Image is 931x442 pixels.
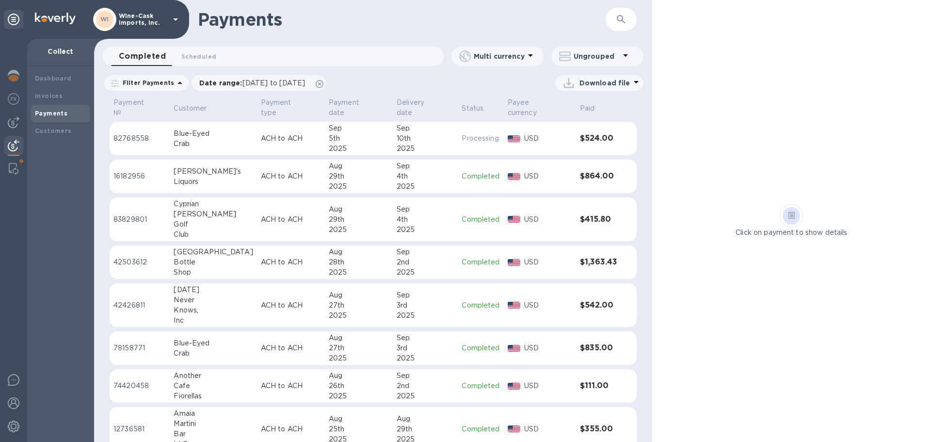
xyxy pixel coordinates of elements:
span: Payment date [329,98,389,118]
div: Sep [397,290,454,300]
div: Unpin categories [4,10,23,29]
p: 16182956 [113,171,166,181]
p: ACH to ACH [261,133,321,144]
h3: $1,363.43 [580,258,617,267]
div: 29th [397,424,454,434]
p: Completed [462,300,499,311]
p: Processing [462,133,499,144]
span: Delivery date [397,98,454,118]
div: 28th [329,257,389,267]
span: Completed [119,49,166,63]
div: Liquors [174,177,253,187]
div: 29th [329,214,389,225]
p: Filter Payments [119,79,174,87]
img: USD [508,216,521,223]
div: 26th [329,381,389,391]
div: Amaia [174,409,253,419]
img: Foreign exchange [8,93,19,105]
span: Payment № [113,98,166,118]
span: Scheduled [181,51,216,62]
p: ACH to ACH [261,257,321,267]
div: Sep [329,123,389,133]
div: 27th [329,300,389,311]
p: Payment № [113,98,153,118]
div: Fiorellas [174,391,253,401]
div: 3rd [397,343,454,353]
div: Knows, [174,305,253,315]
div: Never [174,295,253,305]
div: 2nd [397,381,454,391]
b: Payments [35,110,67,117]
p: USD [524,424,572,434]
div: 25th [329,424,389,434]
div: 2025 [397,267,454,278]
div: Aug [397,414,454,424]
div: 2025 [329,144,389,154]
div: Crab [174,139,253,149]
img: USD [508,259,521,266]
p: Completed [462,257,499,267]
div: Sep [397,161,454,171]
div: Aug [329,414,389,424]
p: Ungrouped [574,51,620,61]
div: Date range:[DATE] to [DATE] [192,75,326,91]
p: Payment date [329,98,376,118]
b: WI [100,16,109,23]
p: Status [462,103,483,114]
div: 2025 [397,391,454,401]
p: Date range : [199,78,310,88]
span: Payment type [261,98,321,118]
div: Shop [174,267,253,278]
div: Sep [397,204,454,214]
p: ACH to ACH [261,424,321,434]
div: 27th [329,343,389,353]
div: 2025 [329,391,389,401]
div: Bottle [174,257,253,267]
div: Club [174,229,253,240]
div: Blue-Eyed [174,338,253,348]
div: 2025 [397,225,454,235]
p: Delivery date [397,98,441,118]
div: 2025 [329,311,389,321]
p: Wine-Cask Imports, Inc. [119,13,167,26]
div: Another [174,371,253,381]
div: Aug [329,333,389,343]
div: Martini [174,419,253,429]
h3: $835.00 [580,344,617,353]
img: USD [508,302,521,309]
p: 42503612 [113,257,166,267]
h3: $864.00 [580,172,617,181]
p: USD [524,214,572,225]
div: 10th [397,133,454,144]
div: 2025 [329,181,389,192]
p: ACH to ACH [261,343,321,353]
span: Payee currency [508,98,572,118]
div: Aug [329,161,389,171]
div: Sep [397,333,454,343]
div: Golf [174,219,253,229]
p: Click on payment to show details [736,228,847,238]
p: Payee currency [508,98,560,118]
p: Completed [462,424,499,434]
p: Completed [462,343,499,353]
p: 12736581 [113,424,166,434]
div: 2025 [397,311,454,321]
div: 2025 [329,353,389,363]
div: [PERSON_NAME] [174,209,253,219]
div: [DATE] [174,285,253,295]
h3: $111.00 [580,381,617,391]
div: 4th [397,171,454,181]
div: 2025 [397,353,454,363]
p: ACH to ACH [261,381,321,391]
div: Sep [397,123,454,133]
p: 78158771 [113,343,166,353]
p: Paid [580,103,595,114]
div: Aug [329,290,389,300]
p: Completed [462,171,499,181]
div: Blue-Eyed [174,129,253,139]
img: USD [508,173,521,180]
div: Cafe [174,381,253,391]
div: 2025 [397,144,454,154]
h3: $524.00 [580,134,617,143]
p: 82768558 [113,133,166,144]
